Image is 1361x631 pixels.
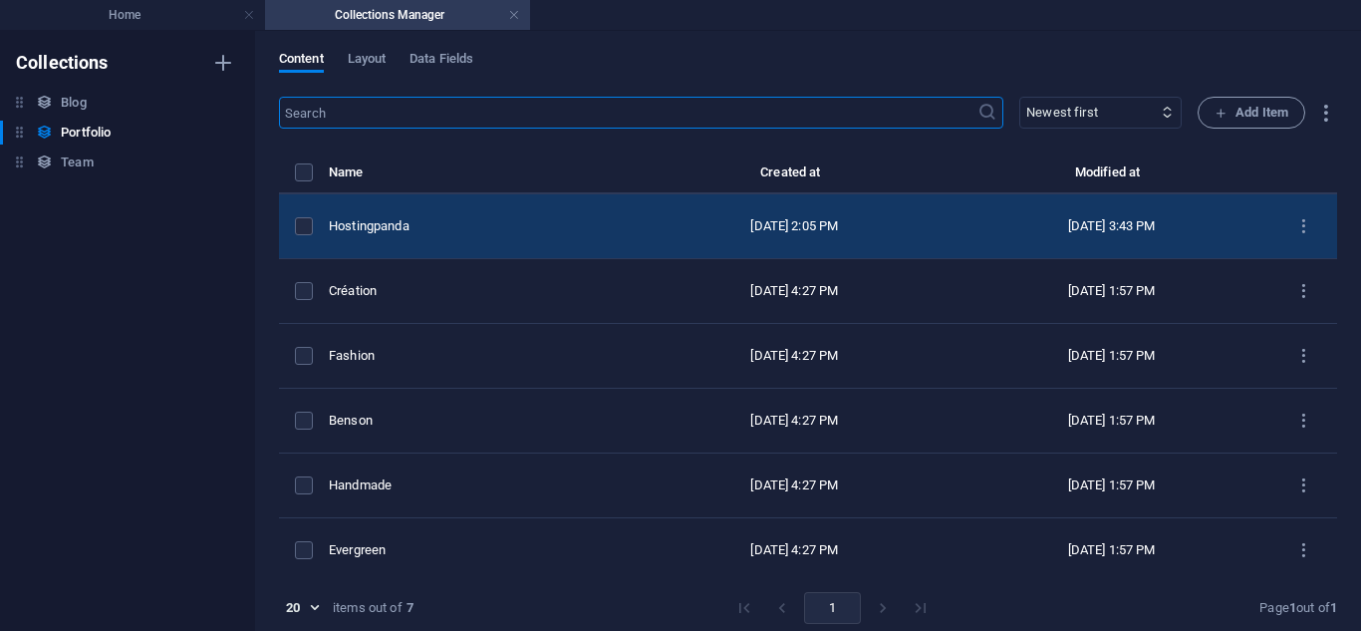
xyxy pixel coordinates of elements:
div: [DATE] 3:43 PM [968,217,1253,235]
strong: 7 [407,599,413,617]
span: Data Fields [409,47,473,75]
div: Création [329,282,620,300]
th: Created at [636,160,953,194]
strong: 1 [1330,600,1337,615]
div: [DATE] 4:27 PM [652,347,937,365]
div: [DATE] 1:57 PM [968,282,1253,300]
div: [DATE] 4:27 PM [652,282,937,300]
div: Hostingpanda [329,217,620,235]
div: [DATE] 1:57 PM [968,476,1253,494]
span: Add Item [1215,101,1288,125]
h6: Portfolio [61,121,111,145]
button: page 1 [804,592,861,624]
div: Fashion [329,347,620,365]
div: Page out of [1259,599,1337,617]
div: Evergreen [329,541,620,559]
div: Benson [329,412,620,430]
h6: Blog [61,91,86,115]
div: [DATE] 4:27 PM [652,541,937,559]
div: Handmade [329,476,620,494]
h6: Team [61,151,93,174]
th: Name [329,160,636,194]
div: [DATE] 2:05 PM [652,217,937,235]
th: Modified at [953,160,1269,194]
div: [DATE] 1:57 PM [968,541,1253,559]
div: [DATE] 4:27 PM [652,476,937,494]
button: Add Item [1198,97,1305,129]
i: Create new collection [211,51,235,75]
h4: Collections Manager [265,4,530,26]
div: [DATE] 4:27 PM [652,412,937,430]
div: [DATE] 1:57 PM [968,347,1253,365]
strong: 1 [1289,600,1296,615]
div: 20 [279,599,325,617]
div: items out of [333,599,403,617]
h6: Collections [16,51,109,75]
nav: pagination navigation [725,592,940,624]
span: Layout [348,47,387,75]
input: Search [279,97,977,129]
div: [DATE] 1:57 PM [968,412,1253,430]
span: Content [279,47,324,75]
